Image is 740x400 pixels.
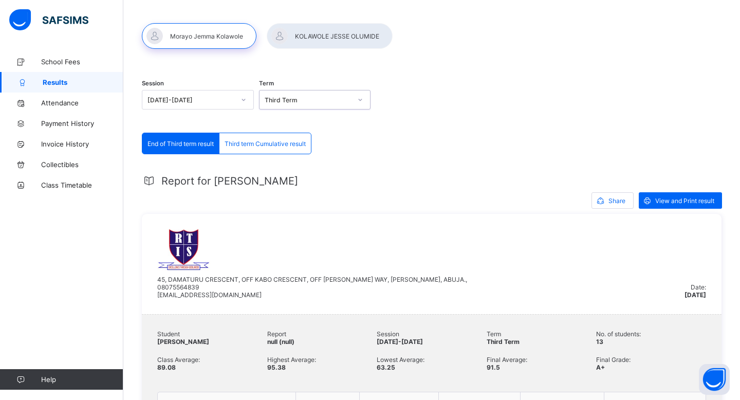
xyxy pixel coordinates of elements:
[487,356,597,363] span: Final Average:
[684,291,706,299] span: [DATE]
[157,356,267,363] span: Class Average:
[596,338,603,346] span: 13
[377,330,487,338] span: Session
[147,140,214,148] span: End of Third term result
[655,197,714,205] span: View and Print result
[487,330,597,338] span: Term
[41,375,123,384] span: Help
[265,96,352,104] div: Third Term
[596,330,706,338] span: No. of students:
[157,276,467,299] span: 45, DAMATURU CRESCENT, OFF KABO CRESCENT, OFF [PERSON_NAME] WAY, [PERSON_NAME], ABUJA., 080755648...
[596,363,605,371] span: A+
[691,283,706,291] span: Date:
[267,356,377,363] span: Highest Average:
[377,338,423,346] span: [DATE]-[DATE]
[43,78,123,86] span: Results
[259,80,274,87] span: Term
[487,338,520,346] span: Third Term
[142,80,164,87] span: Session
[225,140,306,148] span: Third term Cumulative result
[487,363,500,371] span: 91.5
[377,363,395,371] span: 63.25
[41,99,123,107] span: Attendance
[377,356,487,363] span: Lowest Average:
[157,229,210,270] img: rtis.png
[267,338,294,346] span: null (null)
[41,181,123,189] span: Class Timetable
[596,356,706,363] span: Final Grade:
[699,364,730,395] button: Open asap
[267,363,286,371] span: 95.38
[608,197,625,205] span: Share
[41,119,123,128] span: Payment History
[41,140,123,148] span: Invoice History
[9,9,88,31] img: safsims
[157,338,209,346] span: [PERSON_NAME]
[147,96,235,104] div: [DATE]-[DATE]
[41,160,123,169] span: Collectibles
[267,330,377,338] span: Report
[161,175,298,187] span: Report for [PERSON_NAME]
[41,58,123,66] span: School Fees
[157,363,176,371] span: 89.08
[157,330,267,338] span: Student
